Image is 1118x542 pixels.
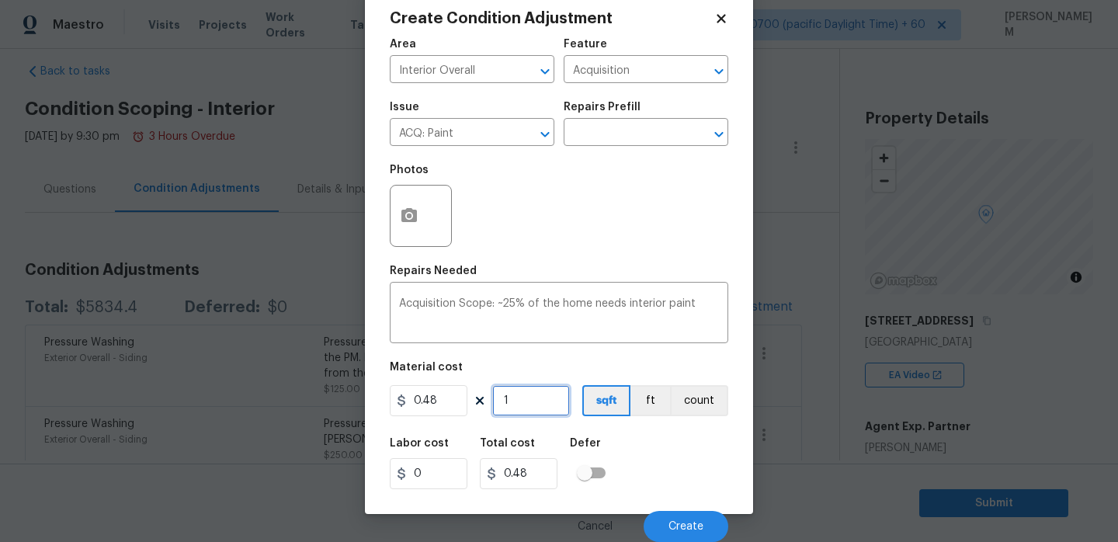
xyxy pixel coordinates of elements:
[399,298,719,331] textarea: Acquisition Scope: ~25% of the home needs interior paint
[480,438,535,449] h5: Total cost
[534,123,556,145] button: Open
[564,102,641,113] h5: Repairs Prefill
[534,61,556,82] button: Open
[668,521,703,533] span: Create
[670,385,728,416] button: count
[390,438,449,449] h5: Labor cost
[570,438,601,449] h5: Defer
[644,511,728,542] button: Create
[578,521,613,533] span: Cancel
[564,39,607,50] h5: Feature
[390,11,714,26] h2: Create Condition Adjustment
[708,61,730,82] button: Open
[390,165,429,175] h5: Photos
[553,511,637,542] button: Cancel
[390,266,477,276] h5: Repairs Needed
[582,385,630,416] button: sqft
[390,362,463,373] h5: Material cost
[390,39,416,50] h5: Area
[630,385,670,416] button: ft
[708,123,730,145] button: Open
[390,102,419,113] h5: Issue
